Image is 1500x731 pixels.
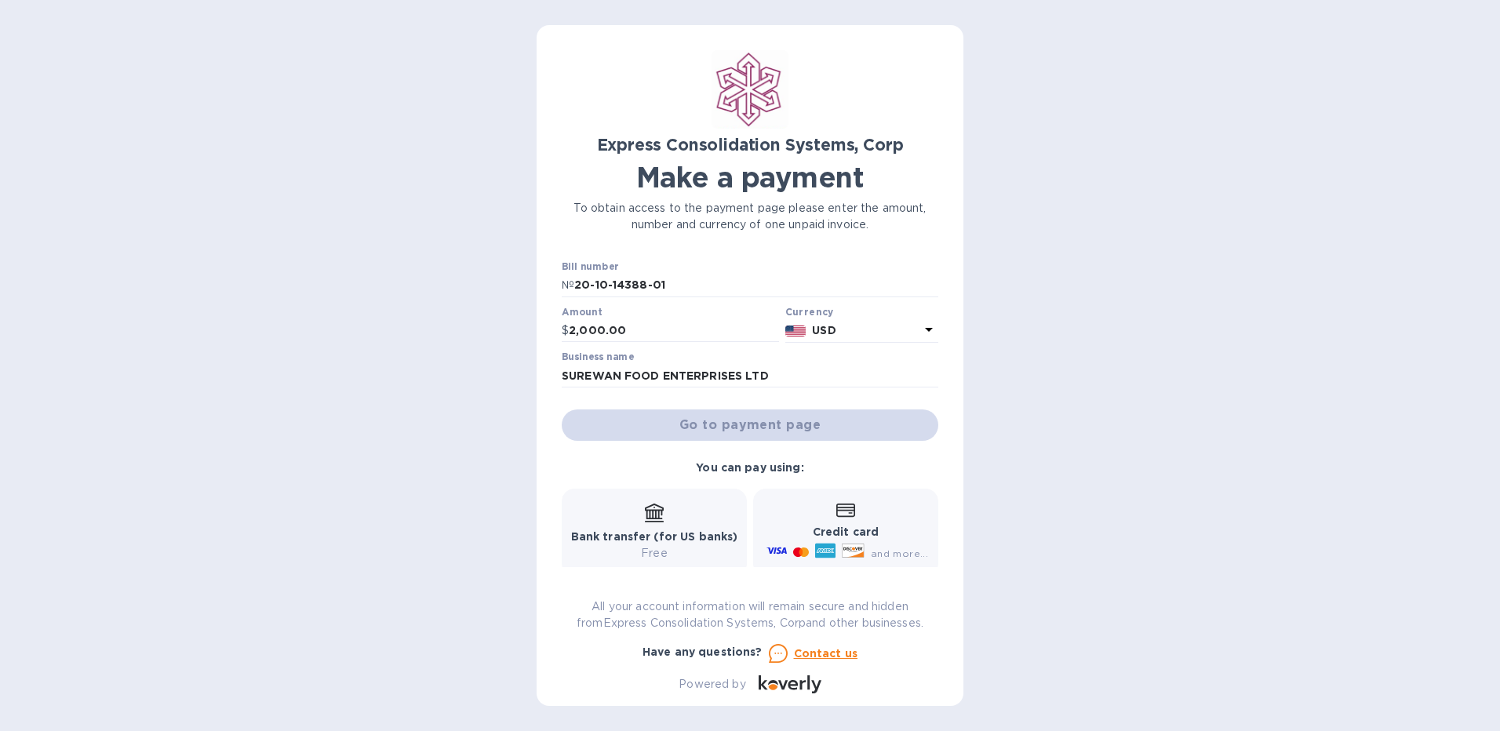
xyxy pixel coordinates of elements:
h1: Make a payment [562,161,938,194]
b: You can pay using: [696,461,803,474]
label: Amount [562,307,602,317]
p: № [562,277,574,293]
input: 0.00 [569,319,779,343]
b: USD [812,324,836,336]
b: Bank transfer (for US banks) [571,530,738,543]
b: Credit card [813,526,879,538]
b: Have any questions? [643,646,763,658]
input: Enter bill number [574,274,938,297]
b: Currency [785,306,834,318]
label: Bill number [562,263,618,272]
label: Business name [562,353,634,362]
span: and more... [871,547,928,559]
u: Contact us [794,647,858,660]
input: Enter business name [562,364,938,387]
p: To obtain access to the payment page please enter the amount, number and currency of one unpaid i... [562,200,938,233]
p: Powered by [679,676,745,693]
p: $ [562,322,569,339]
p: All your account information will remain secure and hidden from Express Consolidation Systems, Co... [562,598,938,631]
img: USD [785,325,806,336]
p: Free [571,545,738,562]
b: Express Consolidation Systems, Corp [597,135,904,155]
